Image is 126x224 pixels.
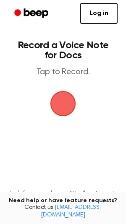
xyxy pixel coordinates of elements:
span: Contact us [5,204,121,219]
p: Tired of copying and pasting? Use the extension to automatically insert your recordings. [7,190,119,203]
a: [EMAIL_ADDRESS][DOMAIN_NAME] [41,205,102,218]
a: Beep [8,5,56,22]
img: Beep Logo [50,91,76,116]
a: Log in [80,3,118,24]
h1: Record a Voice Note for Docs [15,40,111,60]
p: Tap to Record. [15,67,111,78]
